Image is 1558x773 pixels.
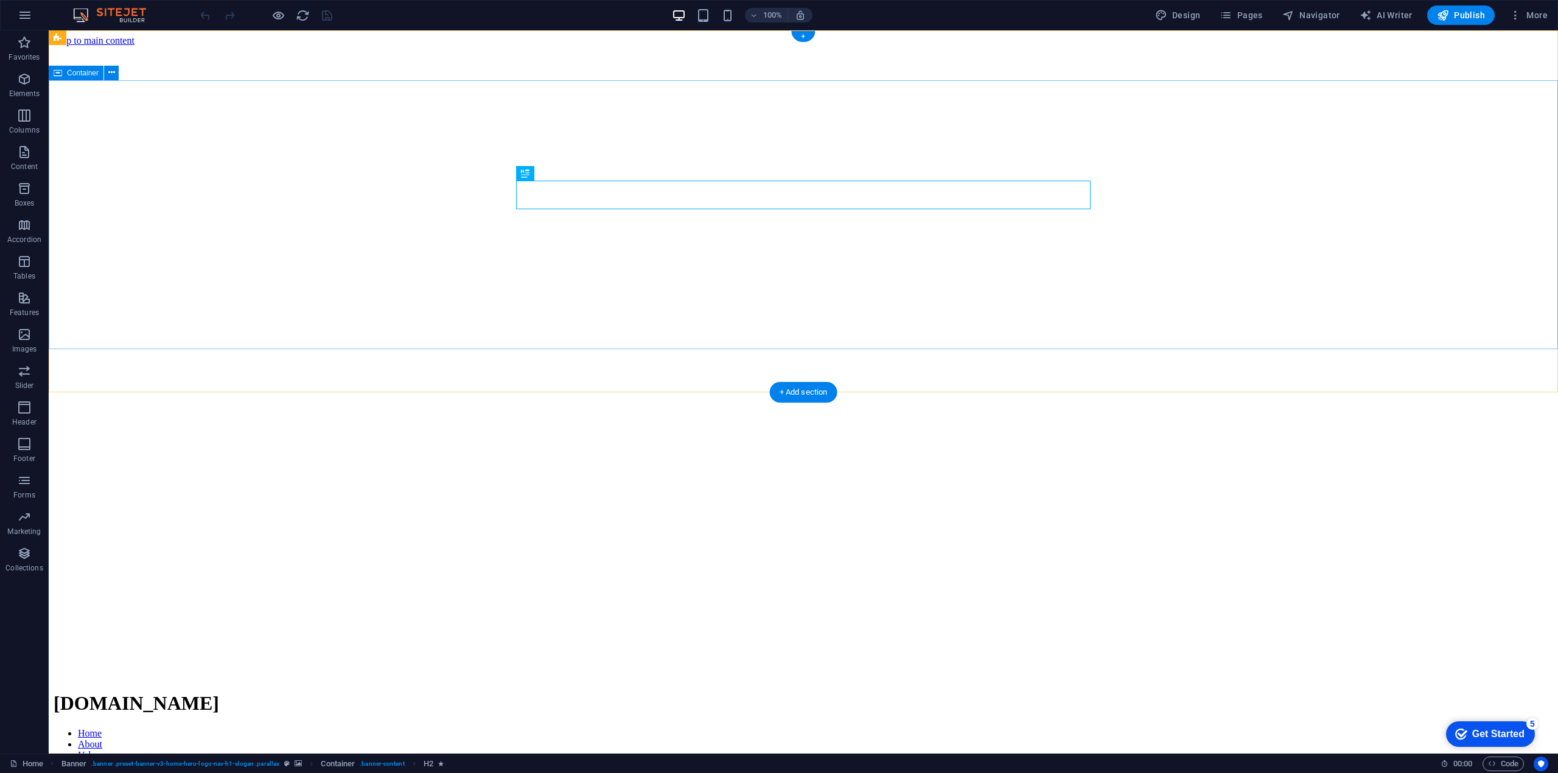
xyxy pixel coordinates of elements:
[295,760,302,767] i: This element contains a background
[424,757,433,771] span: Click to select. Double-click to edit
[1488,757,1518,771] span: Code
[770,382,837,403] div: + Add section
[36,13,88,24] div: Get Started
[15,198,35,208] p: Boxes
[11,162,38,172] p: Content
[67,69,99,77] span: Container
[1509,9,1548,21] span: More
[12,344,37,354] p: Images
[10,308,39,317] p: Features
[1215,5,1267,25] button: Pages
[5,5,86,15] a: Skip to main content
[321,757,355,771] span: Click to select. Double-click to edit
[295,8,310,23] button: reload
[5,563,43,573] p: Collections
[15,381,34,390] p: Slider
[271,8,285,23] button: Click here to leave preview mode and continue editing
[284,760,290,767] i: This element is a customizable preset
[70,8,161,23] img: Editor Logo
[296,9,310,23] i: Reload page
[7,235,41,244] p: Accordion
[1220,9,1262,21] span: Pages
[1534,757,1548,771] button: Usercentrics
[1277,5,1345,25] button: Navigator
[9,52,40,62] p: Favorites
[1437,9,1485,21] span: Publish
[1155,9,1201,21] span: Design
[1150,5,1206,25] button: Design
[745,8,788,23] button: 100%
[763,8,783,23] h6: 100%
[1462,759,1464,768] span: :
[9,125,40,135] p: Columns
[1355,5,1417,25] button: AI Writer
[7,527,41,536] p: Marketing
[13,271,35,281] p: Tables
[10,6,99,32] div: Get Started 5 items remaining, 0% complete
[791,31,815,42] div: +
[61,757,87,771] span: Click to select. Double-click to edit
[9,89,40,99] p: Elements
[438,760,444,767] i: Element contains an animation
[91,757,279,771] span: . banner .preset-banner-v3-home-hero-logo-nav-h1-slogan .parallax
[795,10,806,21] i: On resize automatically adjust zoom level to fit chosen device.
[1441,757,1473,771] h6: Session time
[1282,9,1340,21] span: Navigator
[13,490,35,500] p: Forms
[1360,9,1413,21] span: AI Writer
[12,417,37,427] p: Header
[61,757,444,771] nav: breadcrumb
[90,2,102,15] div: 5
[1504,5,1553,25] button: More
[13,454,35,463] p: Footer
[10,757,43,771] a: Click to cancel selection. Double-click to open Pages
[1483,757,1524,771] button: Code
[1150,5,1206,25] div: Design (Ctrl+Alt+Y)
[1427,5,1495,25] button: Publish
[1453,757,1472,771] span: 00 00
[360,757,404,771] span: . banner-content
